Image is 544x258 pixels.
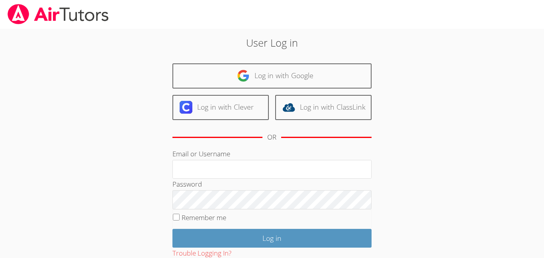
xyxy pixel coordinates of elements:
div: OR [267,132,276,143]
label: Password [172,179,202,189]
a: Log in with Google [172,63,372,89]
img: classlink-logo-d6bb404cc1216ec64c9a2012d9dc4662098be43eaf13dc465df04b49fa7ab582.svg [282,101,295,114]
h2: User Log in [125,35,419,50]
input: Log in [172,229,372,248]
img: google-logo-50288ca7cdecda66e5e0955fdab243c47b7ad437acaf1139b6f446037453330a.svg [237,69,250,82]
label: Email or Username [172,149,230,158]
a: Log in with ClassLink [275,95,372,120]
a: Log in with Clever [172,95,269,120]
img: clever-logo-6eab21bc6e7a338710f1a6ff85c0baf02591cd810cc4098c63d3a4b26e2feb20.svg [180,101,192,114]
label: Remember me [182,213,226,222]
img: airtutors_banner-c4298cdbf04f3fff15de1276eac7730deb9818008684d7c2e4769d2f7ddbe033.png [7,4,110,24]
